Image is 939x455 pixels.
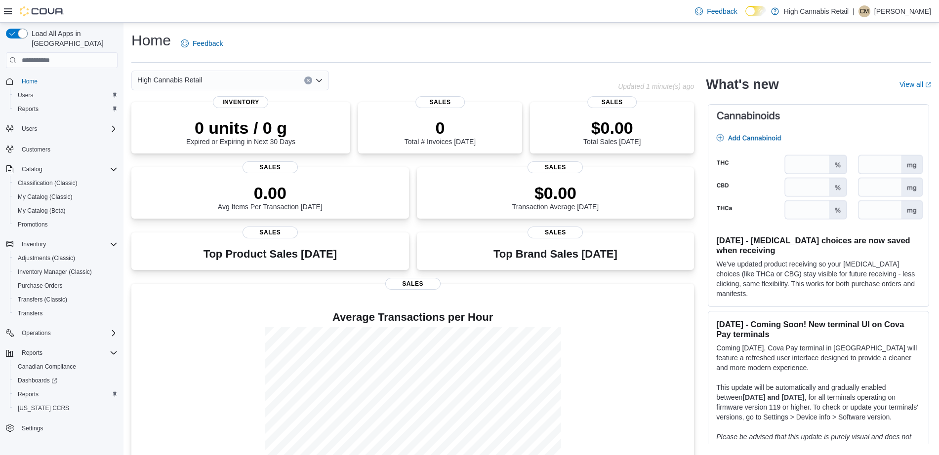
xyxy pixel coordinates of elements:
button: Promotions [10,218,122,231]
span: Sales [528,227,583,238]
svg: External link [925,82,931,88]
a: Promotions [14,219,52,230]
span: Settings [22,424,43,432]
span: Catalog [18,163,118,175]
span: Sales [385,278,441,290]
span: Feedback [193,38,223,48]
p: Updated 1 minute(s) ago [618,82,694,90]
button: My Catalog (Beta) [10,204,122,218]
button: Inventory [18,238,50,250]
a: [US_STATE] CCRS [14,402,73,414]
button: Canadian Compliance [10,360,122,374]
span: Reports [18,390,39,398]
span: My Catalog (Beta) [14,205,118,217]
div: Total # Invoices [DATE] [405,118,476,146]
h1: Home [131,31,171,50]
button: Inventory Manager (Classic) [10,265,122,279]
span: Dashboards [14,375,118,386]
p: | [853,5,855,17]
a: Customers [18,144,54,155]
button: Purchase Orders [10,279,122,293]
span: Dashboards [18,377,57,384]
span: Reports [14,388,118,400]
span: Reports [14,103,118,115]
button: Classification (Classic) [10,176,122,190]
a: View allExternal link [899,80,931,88]
h3: Top Brand Sales [DATE] [493,248,617,260]
span: Reports [18,105,39,113]
h4: Average Transactions per Hour [139,311,686,323]
span: Transfers (Classic) [14,294,118,305]
span: Dark Mode [745,16,746,17]
button: Customers [2,142,122,156]
p: Coming [DATE], Cova Pay terminal in [GEOGRAPHIC_DATA] will feature a refreshed user interface des... [716,343,921,373]
span: Reports [22,349,42,357]
button: Home [2,74,122,88]
button: Users [18,123,41,135]
span: Sales [587,96,637,108]
div: Total Sales [DATE] [583,118,641,146]
span: Catalog [22,165,42,173]
span: Operations [22,329,51,337]
a: Settings [18,422,47,434]
button: Transfers [10,306,122,320]
span: Sales [243,161,298,173]
p: This update will be automatically and gradually enabled between , for all terminals operating on ... [716,382,921,422]
button: Reports [2,346,122,360]
span: Purchase Orders [18,282,63,290]
span: Customers [18,143,118,155]
span: Purchase Orders [14,280,118,292]
span: Home [18,75,118,87]
span: Users [22,125,37,133]
a: Feedback [177,34,227,53]
span: Inventory [22,240,46,248]
button: Inventory [2,237,122,251]
a: My Catalog (Classic) [14,191,77,203]
span: Promotions [14,219,118,230]
button: Adjustments (Classic) [10,251,122,265]
span: Transfers [14,307,118,319]
span: [US_STATE] CCRS [18,404,69,412]
div: Avg Items Per Transaction [DATE] [218,183,323,211]
span: Adjustments (Classic) [18,254,75,262]
a: Dashboards [14,375,61,386]
h2: What's new [706,76,778,92]
h3: [DATE] - Coming Soon! New terminal UI on Cova Pay terminals [716,319,921,339]
span: Adjustments (Classic) [14,252,118,264]
span: My Catalog (Classic) [18,193,73,201]
a: Feedback [691,1,741,21]
span: Washington CCRS [14,402,118,414]
button: Open list of options [315,76,323,84]
button: Reports [18,347,46,359]
button: Users [10,88,122,102]
span: Transfers (Classic) [18,296,67,303]
span: Inventory [18,238,118,250]
a: Adjustments (Classic) [14,252,79,264]
span: Sales [415,96,465,108]
span: Users [18,123,118,135]
span: CM [860,5,869,17]
button: [US_STATE] CCRS [10,401,122,415]
div: Transaction Average [DATE] [512,183,599,211]
span: Sales [528,161,583,173]
span: Classification (Classic) [18,179,78,187]
button: Users [2,122,122,136]
span: Canadian Compliance [14,361,118,373]
a: Transfers (Classic) [14,294,71,305]
p: High Cannabis Retail [784,5,849,17]
a: Classification (Classic) [14,177,82,189]
p: 0 [405,118,476,138]
span: Users [18,91,33,99]
p: 0.00 [218,183,323,203]
button: Catalog [18,163,46,175]
span: High Cannabis Retail [137,74,203,86]
p: $0.00 [583,118,641,138]
span: Load All Apps in [GEOGRAPHIC_DATA] [28,29,118,48]
span: Home [22,77,38,85]
button: Operations [2,326,122,340]
span: Feedback [707,6,737,16]
strong: [DATE] and [DATE] [742,393,804,401]
input: Dark Mode [745,6,766,16]
a: Canadian Compliance [14,361,80,373]
a: Users [14,89,37,101]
